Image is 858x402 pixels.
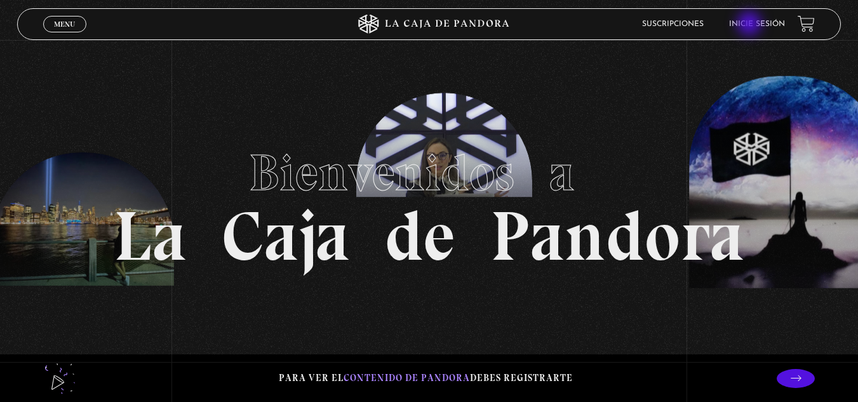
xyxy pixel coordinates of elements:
span: Cerrar [50,30,79,39]
p: Para ver el debes registrarte [279,370,573,387]
h1: La Caja de Pandora [114,131,744,271]
span: Bienvenidos a [249,142,610,203]
span: contenido de Pandora [344,372,470,384]
a: Suscripciones [642,20,704,28]
span: Menu [54,20,75,28]
a: View your shopping cart [798,15,815,32]
a: Inicie sesión [729,20,785,28]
